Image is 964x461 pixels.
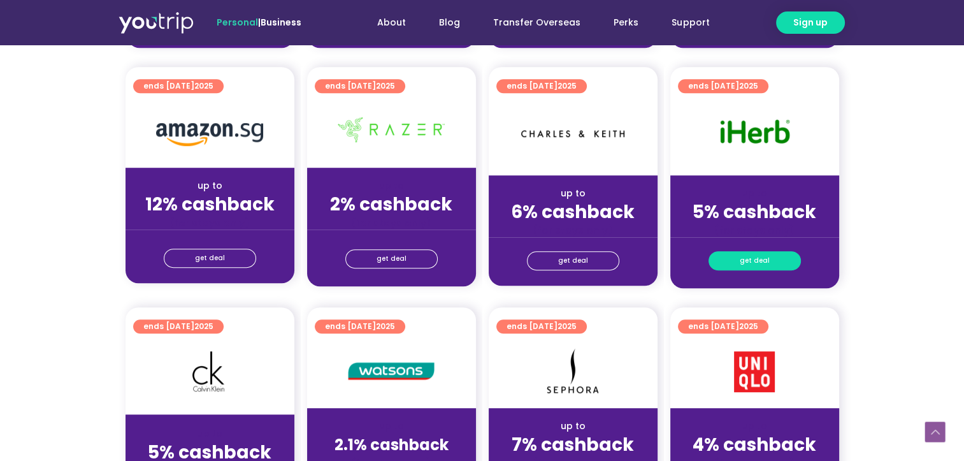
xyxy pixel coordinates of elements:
[496,319,587,333] a: ends [DATE]2025
[512,432,634,457] strong: 7% cashback
[195,249,225,267] span: get deal
[325,319,395,333] span: ends [DATE]
[477,11,597,34] a: Transfer Overseas
[709,251,801,270] a: get deal
[194,80,213,91] span: 2025
[680,420,829,433] div: up to
[315,79,405,93] a: ends [DATE]2025
[217,16,301,29] span: |
[133,79,224,93] a: ends [DATE]2025
[507,79,577,93] span: ends [DATE]
[376,321,395,332] span: 2025
[739,321,758,332] span: 2025
[143,319,213,333] span: ends [DATE]
[335,434,449,455] strong: 2.1% cashback
[164,249,256,268] a: get deal
[511,200,635,224] strong: 6% cashback
[739,80,758,91] span: 2025
[422,11,477,34] a: Blog
[377,250,406,268] span: get deal
[680,187,829,200] div: up to
[558,252,588,270] span: get deal
[507,319,577,333] span: ends [DATE]
[330,192,452,217] strong: 2% cashback
[499,224,647,237] div: (for stays only)
[317,216,466,230] div: (for stays only)
[688,319,758,333] span: ends [DATE]
[655,11,726,34] a: Support
[133,319,224,333] a: ends [DATE]2025
[558,80,577,91] span: 2025
[776,11,845,34] a: Sign up
[499,187,647,200] div: up to
[693,200,816,224] strong: 5% cashback
[136,216,284,230] div: (for stays only)
[317,179,466,193] div: up to
[793,16,828,29] span: Sign up
[680,224,829,237] div: (for stays only)
[136,179,284,193] div: up to
[740,252,770,270] span: get deal
[361,11,422,34] a: About
[499,420,647,433] div: up to
[317,420,466,433] div: up to
[527,251,619,270] a: get deal
[678,319,768,333] a: ends [DATE]2025
[315,319,405,333] a: ends [DATE]2025
[325,79,395,93] span: ends [DATE]
[261,16,301,29] a: Business
[688,79,758,93] span: ends [DATE]
[336,11,726,34] nav: Menu
[217,16,258,29] span: Personal
[496,79,587,93] a: ends [DATE]2025
[345,249,438,268] a: get deal
[693,432,816,457] strong: 4% cashback
[597,11,655,34] a: Perks
[558,321,577,332] span: 2025
[376,80,395,91] span: 2025
[136,427,284,441] div: up to
[145,192,275,217] strong: 12% cashback
[678,79,768,93] a: ends [DATE]2025
[194,321,213,332] span: 2025
[143,79,213,93] span: ends [DATE]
